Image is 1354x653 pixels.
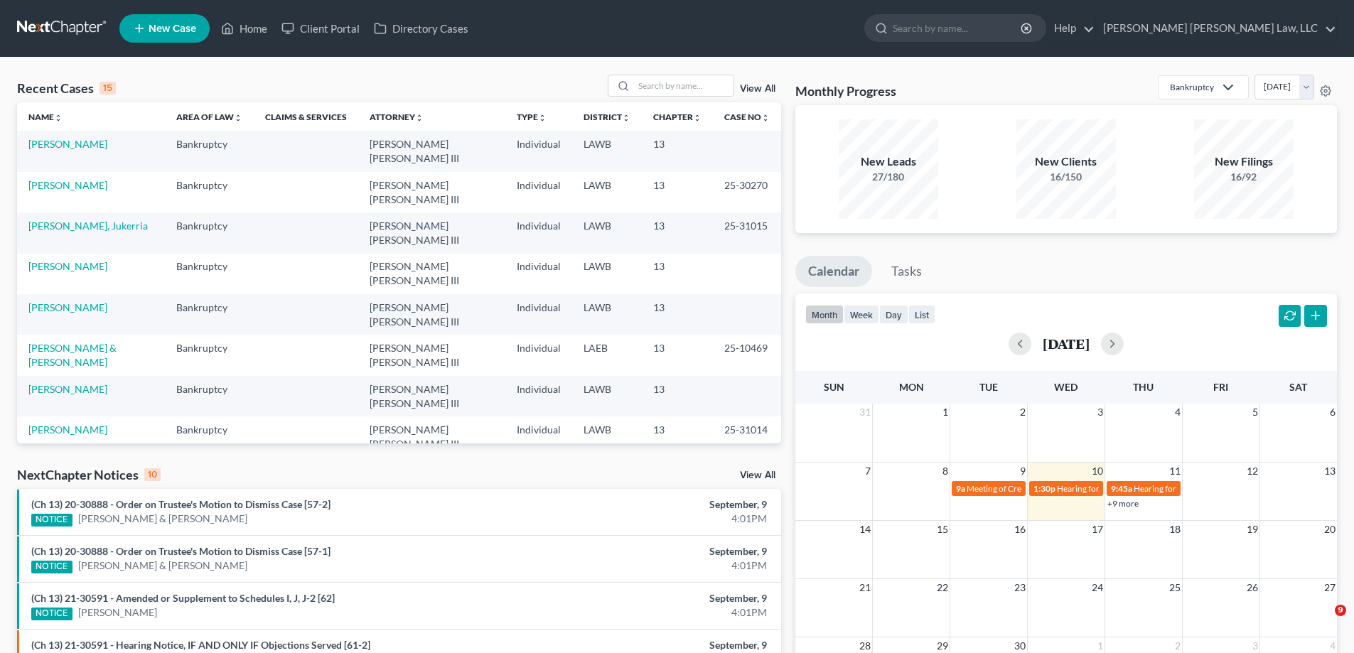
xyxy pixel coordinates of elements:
span: 23 [1013,579,1027,596]
button: day [879,305,908,324]
span: 20 [1323,521,1337,538]
div: Bankruptcy [1170,81,1214,93]
span: 1 [941,404,950,421]
span: 26 [1245,579,1259,596]
td: 13 [642,416,713,457]
div: September, 9 [531,497,767,512]
a: [PERSON_NAME] [PERSON_NAME] Law, LLC [1096,16,1336,41]
td: Individual [505,212,572,253]
td: 13 [642,172,713,212]
input: Search by name... [893,15,1023,41]
a: [PERSON_NAME] [28,383,107,395]
span: 10 [1090,463,1105,480]
i: unfold_more [761,114,770,122]
span: 18 [1168,521,1182,538]
div: 27/180 [839,170,938,184]
td: LAWB [572,294,642,335]
td: LAEB [572,335,642,375]
div: Recent Cases [17,80,116,97]
span: 11 [1168,463,1182,480]
td: Bankruptcy [165,254,254,294]
td: Individual [505,294,572,335]
span: 1:30p [1033,483,1055,494]
td: Individual [505,335,572,375]
span: 9 [1335,605,1346,616]
a: Area of Lawunfold_more [176,112,242,122]
td: LAWB [572,172,642,212]
span: 31 [858,404,872,421]
span: 22 [935,579,950,596]
div: NOTICE [31,514,72,527]
td: Bankruptcy [165,212,254,253]
td: [PERSON_NAME] [PERSON_NAME] III [358,254,505,294]
a: Calendar [795,256,872,287]
a: Directory Cases [367,16,475,41]
td: LAWB [572,254,642,294]
span: 9a [956,483,965,494]
a: Nameunfold_more [28,112,63,122]
div: New Filings [1194,153,1294,170]
span: Meeting of Creditors for [PERSON_NAME] [967,483,1124,494]
span: 16 [1013,521,1027,538]
div: 16/92 [1194,170,1294,184]
span: 4 [1173,404,1182,421]
i: unfold_more [415,114,424,122]
td: Individual [505,172,572,212]
td: 13 [642,376,713,416]
span: 6 [1328,404,1337,421]
a: Home [214,16,274,41]
a: [PERSON_NAME] & [PERSON_NAME] [78,512,247,526]
span: Hearing for [PERSON_NAME] [1057,483,1168,494]
td: Bankruptcy [165,172,254,212]
td: Bankruptcy [165,131,254,171]
a: +9 more [1107,498,1139,509]
i: unfold_more [538,114,547,122]
div: September, 9 [531,544,767,558]
a: [PERSON_NAME] & [PERSON_NAME] [78,558,247,573]
div: September, 9 [531,638,767,652]
td: 13 [642,212,713,253]
div: 15 [100,82,116,95]
span: 3 [1096,404,1105,421]
div: 4:01PM [531,558,767,573]
span: 17 [1090,521,1105,538]
div: 4:01PM [531,512,767,526]
iframe: Intercom live chat [1306,605,1340,639]
input: Search by name... [634,75,734,96]
td: LAWB [572,376,642,416]
a: [PERSON_NAME], Jukerria [28,220,148,232]
span: 12 [1245,463,1259,480]
td: Bankruptcy [165,294,254,335]
a: View All [740,470,775,480]
button: week [844,305,879,324]
span: Sun [824,381,844,393]
span: Hearing for [PERSON_NAME] & [PERSON_NAME] [1134,483,1320,494]
a: (Ch 13) 21-30591 - Hearing Notice, IF AND ONLY IF Objections Served [61-2] [31,639,370,651]
td: Individual [505,416,572,457]
th: Claims & Services [254,102,358,131]
span: 5 [1251,404,1259,421]
span: Fri [1213,381,1228,393]
a: (Ch 13) 20-30888 - Order on Trustee's Motion to Dismiss Case [57-2] [31,498,331,510]
td: Bankruptcy [165,376,254,416]
td: Bankruptcy [165,335,254,375]
a: Case Nounfold_more [724,112,770,122]
span: Tue [979,381,998,393]
td: [PERSON_NAME] [PERSON_NAME] III [358,131,505,171]
span: 15 [935,521,950,538]
div: 16/150 [1016,170,1116,184]
td: 13 [642,294,713,335]
div: NOTICE [31,561,72,573]
span: 24 [1090,579,1105,596]
a: Help [1047,16,1095,41]
a: Chapterunfold_more [653,112,702,122]
a: Client Portal [274,16,367,41]
td: [PERSON_NAME] [PERSON_NAME] III [358,212,505,253]
i: unfold_more [234,114,242,122]
span: 8 [941,463,950,480]
td: [PERSON_NAME] [PERSON_NAME] III [358,376,505,416]
div: New Leads [839,153,938,170]
a: [PERSON_NAME] [78,605,157,620]
span: 7 [864,463,872,480]
a: [PERSON_NAME] [28,423,107,436]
